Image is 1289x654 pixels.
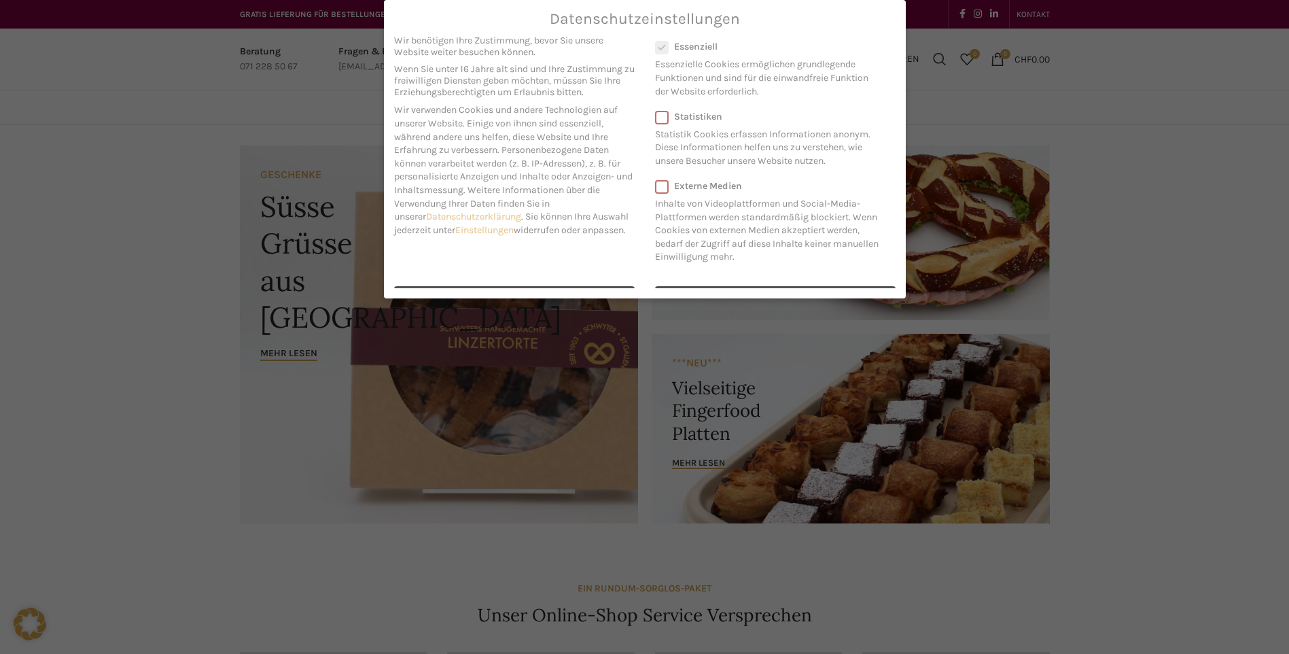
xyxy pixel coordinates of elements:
[655,192,887,264] p: Inhalte von Videoplattformen und Social-Media-Plattformen werden standardmäßig blockiert. Wenn Co...
[394,63,635,98] span: Wenn Sie unter 16 Jahre alt sind und Ihre Zustimmung zu freiwilligen Diensten geben möchten, müss...
[655,122,878,168] p: Statistik Cookies erfassen Informationen anonym. Diese Informationen helfen uns zu verstehen, wie...
[394,184,600,222] span: Weitere Informationen über die Verwendung Ihrer Daten finden Sie in unserer .
[394,286,635,317] a: Alle akzeptieren
[655,52,878,98] p: Essenzielle Cookies ermöglichen grundlegende Funktionen und sind für die einwandfreie Funktion de...
[394,144,633,196] span: Personenbezogene Daten können verarbeitet werden (z. B. IP-Adressen), z. B. für personalisierte A...
[426,211,521,222] a: Datenschutzerklärung
[394,35,635,58] span: Wir benötigen Ihre Zustimmung, bevor Sie unsere Website weiter besuchen können.
[655,41,878,52] label: Essenziell
[394,211,629,236] span: Sie können Ihre Auswahl jederzeit unter widerrufen oder anpassen.
[455,224,514,236] a: Einstellungen
[550,10,740,28] span: Datenschutzeinstellungen
[655,111,878,122] label: Statistiken
[655,286,896,317] a: Speichern
[655,180,887,192] label: Externe Medien
[394,104,618,156] span: Wir verwenden Cookies und andere Technologien auf unserer Website. Einige von ihnen sind essenzie...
